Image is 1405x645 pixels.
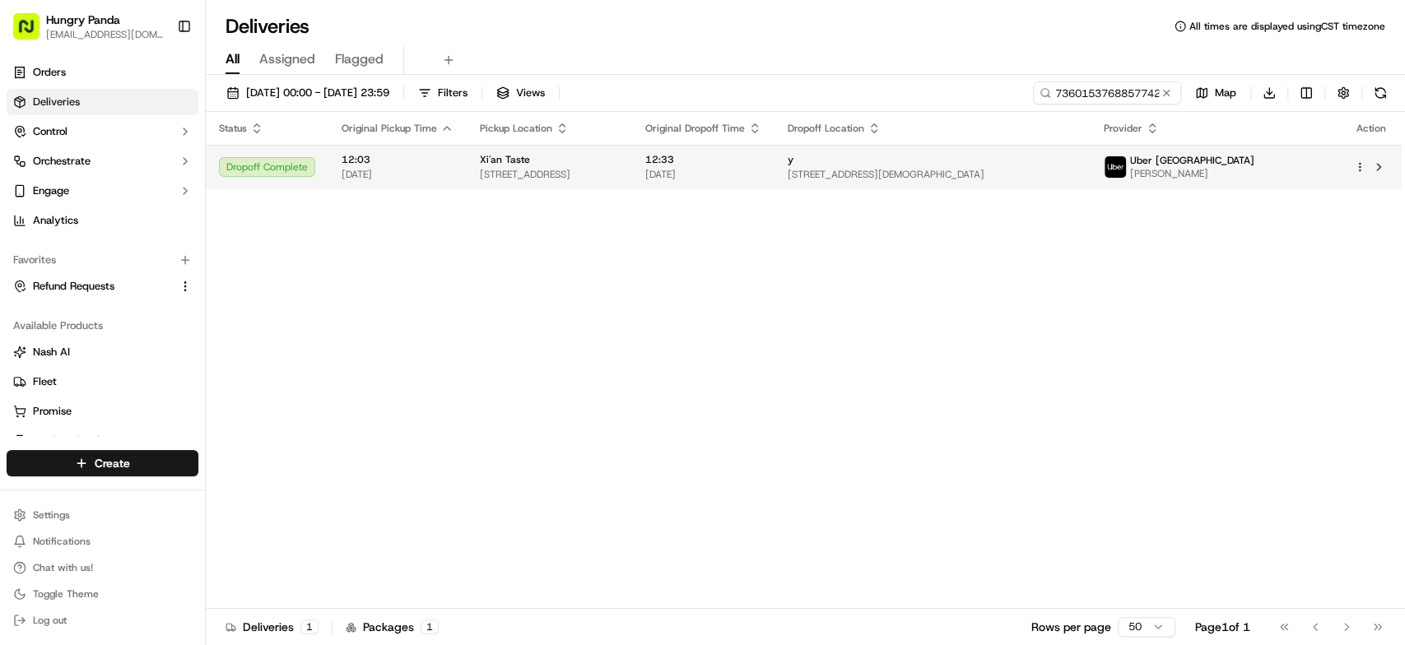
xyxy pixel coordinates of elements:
[33,368,126,384] span: Knowledge Base
[46,28,164,41] button: [EMAIL_ADDRESS][DOMAIN_NAME]
[7,428,198,454] button: Product Catalog
[33,65,66,80] span: Orders
[7,178,198,204] button: Engage
[137,299,142,313] span: •
[33,279,114,294] span: Refund Requests
[645,153,761,166] span: 12:33
[342,153,454,166] span: 12:03
[1105,156,1126,178] img: uber-new-logo.jpeg
[7,339,198,365] button: Nash AI
[1188,81,1244,104] button: Map
[156,368,264,384] span: API Documentation
[480,122,552,135] span: Pickup Location
[7,369,198,395] button: Fleet
[146,299,184,313] span: 8月27日
[116,407,199,420] a: Powered byPylon
[33,183,69,198] span: Engage
[13,434,192,448] a: Product Catalog
[74,157,270,174] div: Start new chat
[33,95,80,109] span: Deliveries
[74,174,226,187] div: We're available if you need us!
[16,16,49,49] img: Nash
[480,168,619,181] span: [STREET_ADDRESS]
[33,614,67,627] span: Log out
[226,49,240,69] span: All
[10,361,133,391] a: 📗Knowledge Base
[35,157,64,187] img: 1727276513143-84d647e1-66c0-4f92-a045-3c9f9f5dfd92
[33,434,112,448] span: Product Catalog
[346,619,439,635] div: Packages
[280,162,300,182] button: Start new chat
[219,122,247,135] span: Status
[7,59,198,86] a: Orders
[51,299,133,313] span: [PERSON_NAME]
[46,12,120,28] button: Hungry Panda
[16,284,43,310] img: Asif Zaman Khan
[7,273,198,299] button: Refund Requests
[54,255,60,268] span: •
[33,404,72,419] span: Promise
[13,345,192,360] a: Nash AI
[246,86,389,100] span: [DATE] 00:00 - [DATE] 23:59
[1369,81,1392,104] button: Refresh
[300,619,319,634] div: 1
[95,455,130,471] span: Create
[33,154,91,169] span: Orchestrate
[33,561,93,574] span: Chat with us!
[7,118,198,145] button: Control
[7,207,198,234] a: Analytics
[438,86,468,100] span: Filters
[33,535,91,548] span: Notifications
[788,122,864,135] span: Dropoff Location
[788,168,1077,181] span: [STREET_ADDRESS][DEMOGRAPHIC_DATA]
[43,106,296,123] input: Got a question? Start typing here...
[1354,122,1389,135] div: Action
[7,247,198,273] div: Favorites
[33,124,67,139] span: Control
[7,609,198,632] button: Log out
[1130,167,1254,180] span: [PERSON_NAME]
[335,49,384,69] span: Flagged
[7,7,170,46] button: Hungry Panda[EMAIL_ADDRESS][DOMAIN_NAME]
[411,81,475,104] button: Filters
[219,81,397,104] button: [DATE] 00:00 - [DATE] 23:59
[33,300,46,313] img: 1736555255976-a54dd68f-1ca7-489b-9aae-adbdc363a1c4
[342,122,437,135] span: Original Pickup Time
[489,81,552,104] button: Views
[7,89,198,115] a: Deliveries
[480,153,530,166] span: Xi'an Taste
[7,582,198,606] button: Toggle Theme
[33,345,70,360] span: Nash AI
[1130,154,1254,167] span: Uber [GEOGRAPHIC_DATA]
[788,153,793,166] span: y
[13,279,172,294] a: Refund Requests
[33,374,57,389] span: Fleet
[63,255,102,268] span: 9月17日
[7,313,198,339] div: Available Products
[7,148,198,174] button: Orchestrate
[7,503,198,527] button: Settings
[1215,86,1236,100] span: Map
[1033,81,1181,104] input: Type to search
[255,211,300,230] button: See all
[1189,20,1385,33] span: All times are displayed using CST timezone
[16,214,110,227] div: Past conversations
[7,530,198,553] button: Notifications
[16,66,300,92] p: Welcome 👋
[342,168,454,181] span: [DATE]
[645,122,745,135] span: Original Dropoff Time
[645,168,761,181] span: [DATE]
[1031,619,1111,635] p: Rows per page
[33,587,99,601] span: Toggle Theme
[33,508,70,522] span: Settings
[16,369,30,383] div: 📗
[421,619,439,634] div: 1
[7,398,198,425] button: Promise
[139,369,152,383] div: 💻
[7,450,198,476] button: Create
[1195,619,1250,635] div: Page 1 of 1
[1104,122,1142,135] span: Provider
[516,86,545,100] span: Views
